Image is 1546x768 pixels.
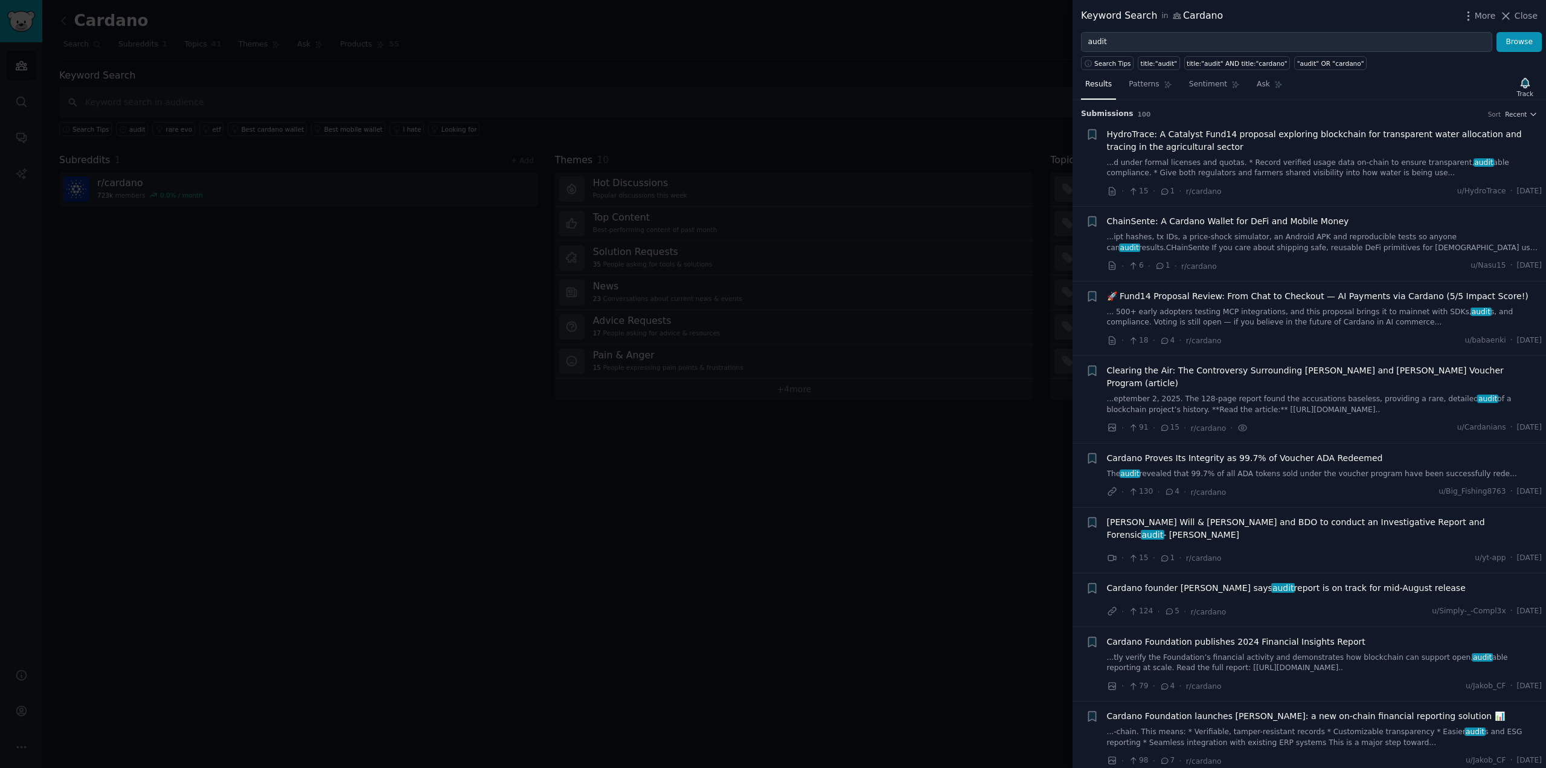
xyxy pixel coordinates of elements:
[1155,260,1170,271] span: 1
[1164,486,1179,497] span: 4
[1107,128,1542,153] a: HydroTrace: A Catalyst Fund14 proposal exploring blockchain for transparent water allocation and ...
[1107,307,1542,328] a: ... 500+ early adopters testing MCP integrations, and this proposal brings it to mainnet with SDK...
[1121,552,1124,564] span: ·
[1121,755,1124,767] span: ·
[1107,516,1542,541] a: [PERSON_NAME] Will & [PERSON_NAME] and BDO to conduct an Investigative Report and Forensicaudit- ...
[1128,681,1148,692] span: 79
[1185,75,1244,100] a: Sentiment
[1477,395,1498,403] span: audit
[1517,335,1542,346] span: [DATE]
[1107,452,1383,465] span: Cardano Proves Its Integrity as 99.7% of Voucher ADA Redeemed
[1517,681,1542,692] span: [DATE]
[1187,59,1288,68] div: title:"audit" AND title:"cardano"
[1184,422,1186,434] span: ·
[1175,260,1177,273] span: ·
[1128,335,1148,346] span: 18
[1253,75,1287,100] a: Ask
[1107,582,1466,595] a: Cardano founder [PERSON_NAME] saysauditreport is on track for mid-August release
[1186,682,1222,691] span: r/cardano
[1432,606,1506,617] span: u/Simply-_-Compl3x
[1510,186,1513,197] span: ·
[1515,10,1538,22] span: Close
[1128,553,1148,564] span: 15
[1094,59,1131,68] span: Search Tips
[1107,290,1528,303] a: 🚀 Fund14 Proposal Review: From Chat to Checkout — AI Payments via Cardano (5/5 Impact Score!)
[1505,110,1527,118] span: Recent
[1191,488,1227,497] span: r/cardano
[1475,10,1496,22] span: More
[1107,364,1542,390] span: Clearing the Air: The Controversy Surrounding [PERSON_NAME] and [PERSON_NAME] Voucher Program (ar...
[1159,553,1175,564] span: 1
[1107,516,1542,541] span: [PERSON_NAME] Will & [PERSON_NAME] and BDO to conduct an Investigative Report and Forensic - [PER...
[1184,486,1186,499] span: ·
[1148,260,1150,273] span: ·
[1157,486,1159,499] span: ·
[1186,554,1222,563] span: r/cardano
[1179,755,1181,767] span: ·
[1138,56,1180,70] a: title:"audit"
[1472,653,1493,662] span: audit
[1186,187,1222,196] span: r/cardano
[1466,755,1506,766] span: u/Jakob_CF
[1107,636,1365,648] a: Cardano Foundation publishes 2024 Financial Insights Report
[1488,110,1501,118] div: Sort
[1153,680,1155,692] span: ·
[1081,32,1492,53] input: Try a keyword related to your business
[1517,486,1542,497] span: [DATE]
[1457,422,1506,433] span: u/Cardanians
[1081,109,1134,120] span: Submission s
[1107,653,1542,674] a: ...tly verify the Foundation’s financial activity and demonstrates how blockchain can support ope...
[1257,79,1270,90] span: Ask
[1081,56,1134,70] button: Search Tips
[1517,606,1542,617] span: [DATE]
[1081,75,1116,100] a: Results
[1464,728,1486,736] span: audit
[1186,757,1222,766] span: r/cardano
[1517,186,1542,197] span: [DATE]
[1474,158,1495,167] span: audit
[1517,553,1542,564] span: [DATE]
[1499,10,1538,22] button: Close
[1128,186,1148,197] span: 15
[1186,337,1222,345] span: r/cardano
[1517,89,1533,98] div: Track
[1471,308,1492,316] span: audit
[1107,469,1542,480] a: Theauditrevealed that 99.7% of all ADA tokens sold under the voucher program have been successful...
[1439,486,1506,497] span: u/Big_Fishing8763
[1475,553,1506,564] span: u/yt-app
[1107,215,1349,228] a: ChainSente: A Cardano Wallet for DeFi and Mobile Money
[1159,186,1175,197] span: 1
[1141,530,1164,540] span: audit
[1159,335,1175,346] span: 4
[1121,680,1124,692] span: ·
[1181,262,1217,271] span: r/cardano
[1124,75,1176,100] a: Patterns
[1153,185,1155,198] span: ·
[1081,8,1223,24] div: Keyword Search Cardano
[1157,605,1159,618] span: ·
[1107,727,1542,748] a: ...-chain. This means: * Verifiable, tamper-resistant records * Customizable transparency * Easie...
[1471,260,1506,271] span: u/Nasu15
[1510,681,1513,692] span: ·
[1121,422,1124,434] span: ·
[1191,424,1227,433] span: r/cardano
[1505,110,1538,118] button: Recent
[1189,79,1227,90] span: Sentiment
[1230,422,1233,434] span: ·
[1107,582,1466,595] span: Cardano founder [PERSON_NAME] says report is on track for mid-August release
[1161,11,1168,22] span: in
[1179,185,1181,198] span: ·
[1510,606,1513,617] span: ·
[1294,56,1367,70] a: "audit" OR "cardano"
[1107,710,1505,723] a: Cardano Foundation launches [PERSON_NAME]: a new on-chain financial reporting solution 📊
[1457,186,1506,197] span: u/HydroTrace
[1129,79,1159,90] span: Patterns
[1184,56,1291,70] a: title:"audit" AND title:"cardano"
[1107,232,1542,253] a: ...ipt hashes, tx IDs, a price-shock simulator, an Android APK and reproducible tests so anyone c...
[1128,606,1153,617] span: 124
[1513,74,1538,100] button: Track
